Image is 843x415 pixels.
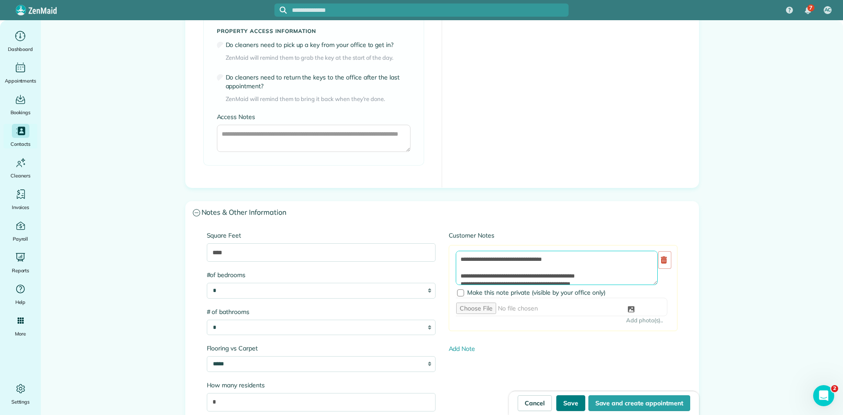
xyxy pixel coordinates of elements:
iframe: Intercom live chat [813,385,834,406]
label: Square Feet [207,231,436,240]
a: Notes & Other Information [186,202,699,224]
h5: Property access information [217,28,411,34]
button: Focus search [274,7,287,14]
label: # of bathrooms [207,307,436,316]
span: More [15,329,26,338]
span: Make this note private (visible by your office only) [467,289,605,296]
span: ZenMaid will remind them to bring it back when they’re done. [226,95,411,104]
label: Do cleaners need to return the keys to the office after the last appointment? [226,73,411,90]
span: 7 [809,4,812,11]
span: Help [15,298,26,307]
a: Reports [4,250,37,275]
svg: Focus search [280,7,287,14]
span: AC [825,7,831,14]
input: Do cleaners need to return the keys to the office after the last appointment? [217,74,224,81]
span: Payroll [13,235,29,243]
a: Appointments [4,61,37,85]
span: Reports [12,266,29,275]
span: Appointments [5,76,36,85]
span: Settings [11,397,30,406]
a: Add Note [449,345,476,353]
span: Invoices [12,203,29,212]
label: Access Notes [217,112,411,121]
span: Dashboard [8,45,33,54]
a: Help [4,282,37,307]
a: Dashboard [4,29,37,54]
a: Contacts [4,124,37,148]
button: Save [556,395,585,411]
label: Customer Notes [449,231,677,240]
button: Save and create appointment [588,395,690,411]
span: 2 [831,385,838,392]
label: Flooring vs Carpet [207,344,436,353]
label: Do cleaners need to pick up a key from your office to get in? [226,40,411,49]
a: Bookings [4,92,37,117]
label: #of bedrooms [207,271,436,279]
a: Payroll [4,219,37,243]
a: Cleaners [4,155,37,180]
a: Invoices [4,187,37,212]
a: Cancel [518,395,552,411]
label: How many residents [207,381,436,390]
a: Settings [4,382,37,406]
span: Cleaners [11,171,30,180]
span: ZenMaid will remind them to grab the key at the start of the day. [226,54,411,62]
span: Contacts [11,140,30,148]
span: Bookings [11,108,31,117]
div: 7 unread notifications [799,1,817,20]
input: Do cleaners need to pick up a key from your office to get in? [217,42,224,49]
